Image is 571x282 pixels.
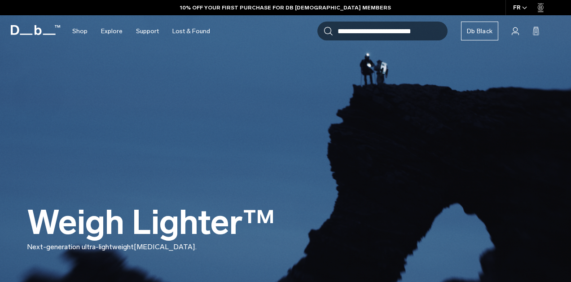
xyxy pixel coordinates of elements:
[101,15,123,47] a: Explore
[72,15,88,47] a: Shop
[27,204,275,242] h1: Weigh Lighter™
[136,15,159,47] a: Support
[180,4,391,12] a: 10% OFF YOUR FIRST PURCHASE FOR DB [DEMOGRAPHIC_DATA] MEMBERS
[461,22,498,40] a: Db Black
[134,242,197,251] span: [MEDICAL_DATA].
[172,15,210,47] a: Lost & Found
[66,15,217,47] nav: Main Navigation
[27,242,134,251] span: Next-generation ultra-lightweight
